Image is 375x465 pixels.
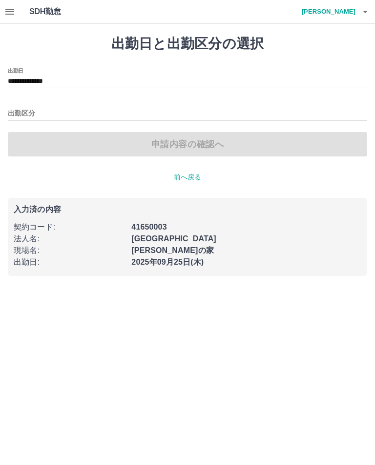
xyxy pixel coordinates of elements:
p: 前へ戻る [8,172,367,182]
p: 法人名 : [14,233,125,245]
b: 2025年09月25日(木) [131,258,204,266]
p: 契約コード : [14,221,125,233]
p: 現場名 : [14,245,125,256]
b: 41650003 [131,223,167,231]
p: 出勤日 : [14,256,125,268]
b: [GEOGRAPHIC_DATA] [131,234,216,243]
h1: 出勤日と出勤区分の選択 [8,36,367,52]
b: [PERSON_NAME]の家 [131,246,214,254]
p: 入力済の内容 [14,206,361,213]
label: 出勤日 [8,67,23,74]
